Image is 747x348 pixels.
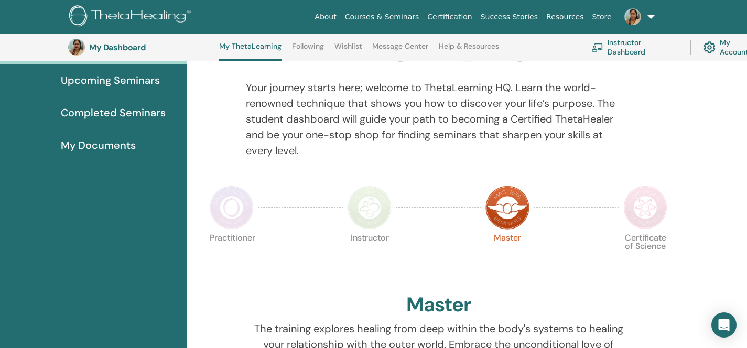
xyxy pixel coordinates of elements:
h3: My Dashboard [89,42,194,52]
a: Wishlist [334,42,362,59]
a: Courses & Seminars [341,7,424,27]
a: Store [588,7,616,27]
a: About [310,7,340,27]
img: Practitioner [210,186,254,230]
img: Master [485,186,529,230]
img: chalkboard-teacher.svg [591,43,603,52]
a: My ThetaLearning [219,42,282,61]
a: Certification [423,7,476,27]
img: logo.png [69,5,194,29]
p: Instructor [348,234,392,278]
img: cog.svg [703,39,716,56]
h2: Master [406,293,471,317]
a: Help & Resources [439,42,499,59]
a: Resources [542,7,588,27]
img: Instructor [348,186,392,230]
p: Master [485,234,529,278]
span: Upcoming Seminars [61,72,160,88]
a: Instructor Dashboard [591,36,677,59]
img: default.jpg [624,8,641,25]
a: Following [292,42,324,59]
p: Your journey starts here; welcome to ThetaLearning HQ. Learn the world-renowned technique that sh... [246,80,632,158]
a: Message Center [372,42,428,59]
span: Completed Seminars [61,105,166,121]
div: Open Intercom Messenger [711,312,737,338]
h3: Hello, [PERSON_NAME] [355,44,523,63]
a: Success Stories [477,7,542,27]
img: default.jpg [68,39,85,56]
p: Practitioner [210,234,254,278]
span: My Documents [61,137,136,153]
p: Certificate of Science [623,234,667,278]
img: Certificate of Science [623,186,667,230]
